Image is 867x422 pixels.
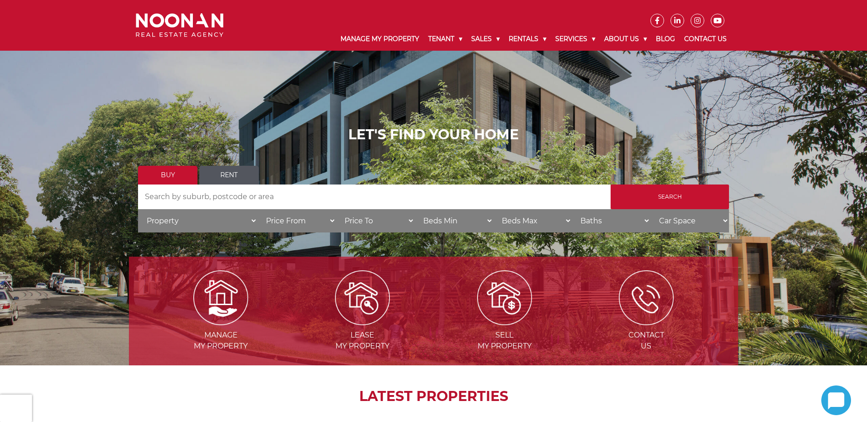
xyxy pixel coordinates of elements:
a: Sales [467,27,504,51]
h1: LET'S FIND YOUR HOME [138,127,729,143]
a: Contact Us [680,27,731,51]
a: Buy [138,166,197,185]
img: ICONS [619,270,674,325]
a: Manage My Property [336,27,424,51]
a: About Us [600,27,651,51]
a: ContactUs [576,293,716,350]
a: Managemy Property [151,293,291,350]
span: Lease my Property [293,330,432,352]
img: Noonan Real Estate Agency [136,13,223,37]
a: Rentals [504,27,551,51]
input: Search by suburb, postcode or area [138,185,611,209]
img: Sell my property [477,270,532,325]
input: Search [611,185,729,209]
span: Manage my Property [151,330,291,352]
img: Manage my Property [193,270,248,325]
span: Sell my Property [435,330,574,352]
a: Tenant [424,27,467,51]
h2: LATEST PROPERTIES [152,388,715,405]
a: Blog [651,27,680,51]
a: Leasemy Property [293,293,432,350]
a: Services [551,27,600,51]
a: Rent [199,166,259,185]
a: Sellmy Property [435,293,574,350]
img: Lease my property [335,270,390,325]
span: Contact Us [576,330,716,352]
